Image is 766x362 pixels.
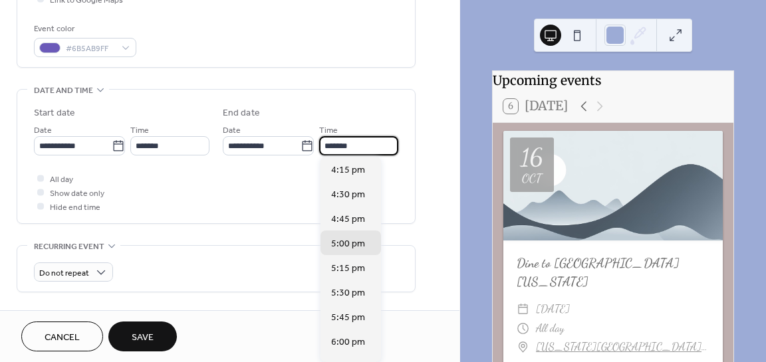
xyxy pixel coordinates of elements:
span: 6:00 pm [331,335,365,349]
div: ​ [517,319,529,338]
span: Date [223,124,241,137]
span: Do not repeat [39,266,89,281]
span: Date and time [34,84,93,98]
div: ​ [517,300,529,319]
span: 5:30 pm [331,286,365,300]
span: Hide end time [50,201,100,215]
button: Save [108,321,177,351]
span: 4:15 pm [331,163,365,177]
div: Event color [34,22,134,36]
div: Dine to [GEOGRAPHIC_DATA][US_STATE] [503,254,723,292]
span: Time [319,124,338,137]
span: Time [130,124,149,137]
a: [US_STATE][GEOGRAPHIC_DATA] [GEOGRAPHIC_DATA] [536,337,709,357]
span: Save [132,331,154,345]
span: 5:45 pm [331,311,365,325]
button: Cancel [21,321,103,351]
div: Oct [522,172,542,184]
span: Show date only [50,187,104,201]
span: [DATE] [536,300,570,319]
span: Cancel [45,331,80,345]
div: Start date [34,106,75,120]
span: All day [536,319,565,338]
span: #6B5AB9FF [66,42,115,56]
span: 5:15 pm [331,262,365,276]
span: All day [50,173,73,187]
span: Recurring event [34,240,104,254]
span: 4:45 pm [331,213,365,226]
span: Date [34,124,52,137]
span: Event image [34,308,86,322]
div: ​ [517,337,529,357]
div: End date [223,106,260,120]
span: 4:30 pm [331,188,365,202]
div: Upcoming events [493,71,733,90]
span: 5:00 pm [331,237,365,251]
div: 16 [521,145,543,169]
